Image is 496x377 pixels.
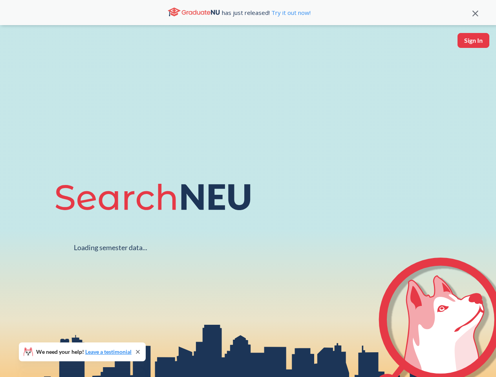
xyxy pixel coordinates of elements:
[85,348,132,355] a: Leave a testimonial
[74,243,147,252] div: Loading semester data...
[36,349,132,355] span: We need your help!
[8,33,26,59] a: sandbox logo
[222,8,311,17] span: has just released!
[458,33,489,48] button: Sign In
[270,9,311,16] a: Try it out now!
[8,33,26,57] img: sandbox logo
